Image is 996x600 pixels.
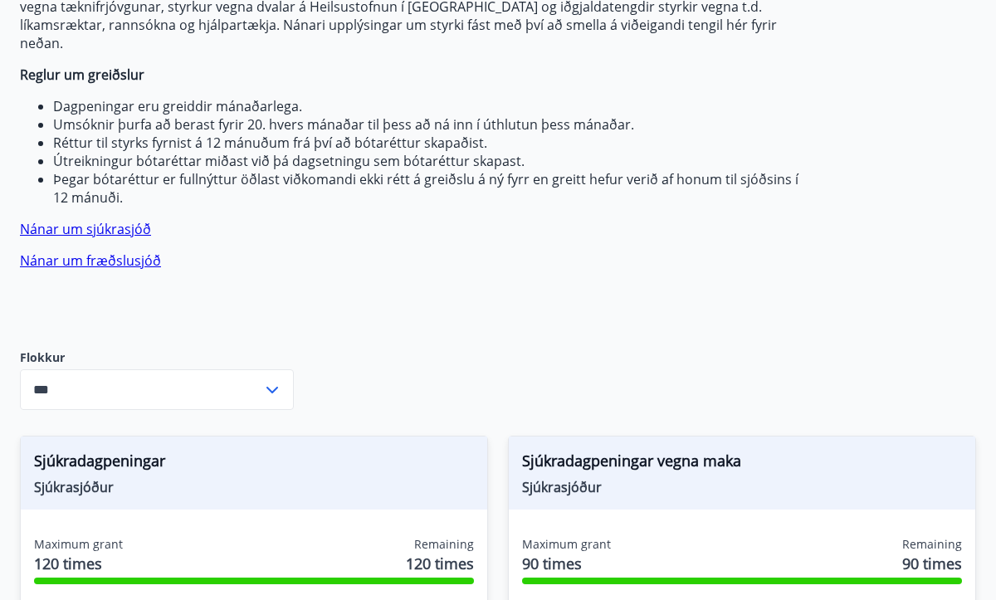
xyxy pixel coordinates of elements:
[20,251,161,270] a: Nánar um fræðslusjóð
[53,97,803,115] li: Dagpeningar eru greiddir mánaðarlega.
[34,553,123,574] span: 120 times
[522,450,962,478] span: Sjúkradagpeningar vegna maka
[20,66,144,84] strong: Reglur um greiðslur
[902,553,962,574] span: 90 times
[34,478,474,496] span: Sjúkrasjóður
[414,536,474,553] span: Remaining
[522,536,611,553] span: Maximum grant
[34,450,474,478] span: Sjúkradagpeningar
[406,553,474,574] span: 120 times
[53,152,803,170] li: Útreikningur bótaréttar miðast við þá dagsetningu sem bótaréttur skapast.
[53,170,803,207] li: Þegar bótaréttur er fullnýttur öðlast viðkomandi ekki rétt á greiðslu á ný fyrr en greitt hefur v...
[34,536,123,553] span: Maximum grant
[522,478,962,496] span: Sjúkrasjóður
[53,134,803,152] li: Réttur til styrks fyrnist á 12 mánuðum frá því að bótaréttur skapaðist.
[20,349,294,366] label: Flokkur
[522,553,611,574] span: 90 times
[902,536,962,553] span: Remaining
[20,220,151,238] a: Nánar um sjúkrasjóð
[53,115,803,134] li: Umsóknir þurfa að berast fyrir 20. hvers mánaðar til þess að ná inn í úthlutun þess mánaðar.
